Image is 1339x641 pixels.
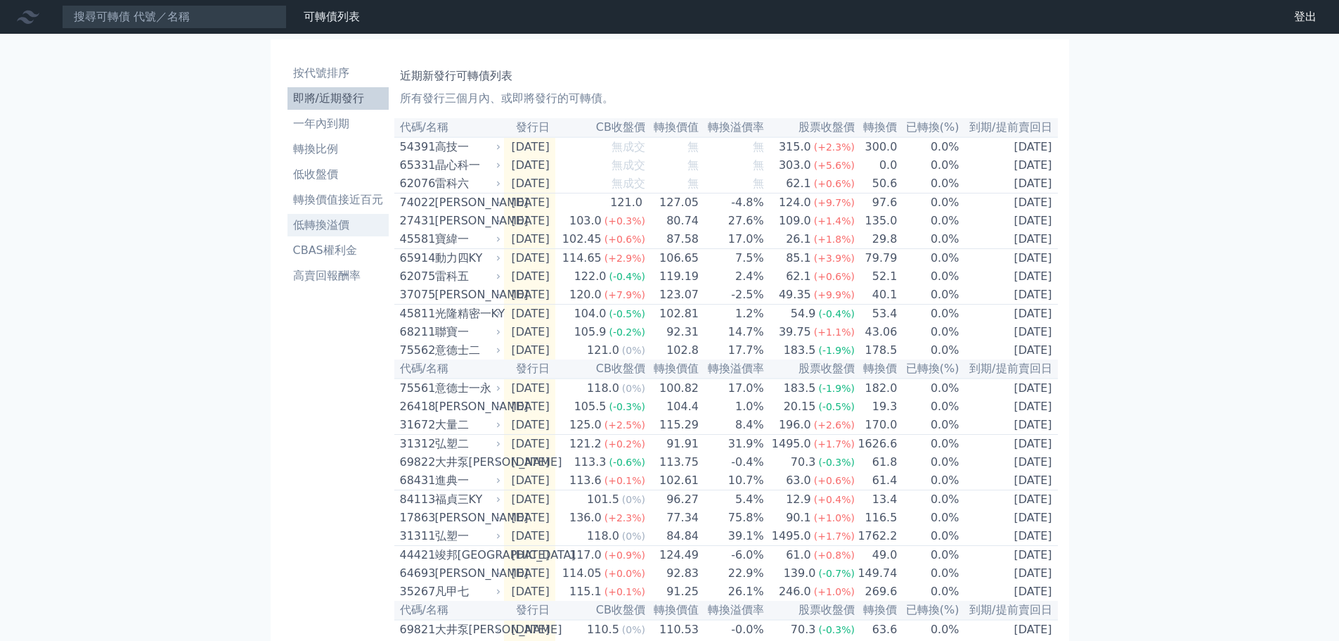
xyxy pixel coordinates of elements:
td: 7.5% [699,249,765,268]
td: 0.0% [898,490,959,509]
div: 113.3 [571,454,609,471]
td: [DATE] [504,341,555,360]
div: 303.0 [776,157,814,174]
a: 低轉換溢價 [287,214,389,236]
td: [DATE] [504,230,555,249]
div: 高技一 [435,139,498,156]
div: 26.1 [783,231,814,248]
td: 0.0% [898,416,959,435]
div: 196.0 [776,417,814,433]
td: 102.61 [646,471,699,490]
td: [DATE] [960,471,1058,490]
span: 無成交 [612,177,645,190]
div: 雷科六 [435,175,498,192]
div: 弘塑一 [435,528,498,545]
td: 49.0 [855,546,898,565]
div: 弘塑二 [435,436,498,452]
td: [DATE] [960,174,1058,193]
div: 62.1 [783,268,814,285]
div: 109.0 [776,212,814,229]
div: 118.0 [584,528,622,545]
div: 105.5 [571,398,609,415]
div: 121.0 [607,194,645,211]
div: 17863 [400,509,432,526]
div: 75561 [400,380,432,397]
div: 183.5 [781,380,819,397]
td: 0.0% [898,435,959,454]
td: [DATE] [504,137,555,156]
div: 84113 [400,491,432,508]
td: [DATE] [504,193,555,212]
td: 77.34 [646,509,699,527]
div: 大量二 [435,417,498,433]
span: (-1.9%) [818,345,855,356]
td: [DATE] [960,527,1058,546]
th: 到期/提前賣回日 [960,360,1058,379]
span: 無 [687,158,699,172]
td: 113.75 [646,453,699,471]
td: 91.91 [646,435,699,454]
td: -2.5% [699,286,765,305]
span: (+2.3%) [814,141,855,153]
div: 37075 [400,286,432,303]
span: (+1.7%) [814,438,855,450]
td: 8.4% [699,416,765,435]
td: 84.84 [646,527,699,546]
td: [DATE] [504,416,555,435]
span: (0%) [622,531,645,542]
div: 117.0 [567,547,604,564]
div: [PERSON_NAME] [435,212,498,229]
div: 125.0 [567,417,604,433]
td: 19.3 [855,398,898,416]
span: (0%) [622,494,645,505]
span: (+0.4%) [814,494,855,505]
li: 轉換比例 [287,141,389,158]
div: 1495.0 [769,436,814,452]
td: [DATE] [504,379,555,398]
div: 315.0 [776,139,814,156]
th: 代碼/名稱 [394,360,504,379]
a: CBAS權利金 [287,239,389,262]
td: 92.31 [646,323,699,341]
th: 轉換價值 [646,360,699,379]
div: 49.35 [776,286,814,303]
td: [DATE] [960,286,1058,305]
td: [DATE] [504,435,555,454]
td: [DATE] [960,379,1058,398]
div: 福貞三KY [435,491,498,508]
div: 晶心科一 [435,157,498,174]
span: (+2.6%) [814,419,855,431]
td: -4.8% [699,193,765,212]
td: 2.4% [699,267,765,286]
div: 意德士一永 [435,380,498,397]
span: (-0.2%) [609,326,645,338]
td: [DATE] [960,453,1058,471]
span: (-0.5%) [609,308,645,319]
div: 113.6 [567,472,604,489]
div: 90.1 [783,509,814,526]
div: 121.0 [584,342,622,359]
td: -6.0% [699,546,765,565]
span: (+0.6%) [604,234,645,245]
td: 0.0% [898,509,959,527]
td: 96.27 [646,490,699,509]
td: 0.0% [898,267,959,286]
th: 代碼/名稱 [394,118,504,137]
span: (-1.9%) [818,383,855,394]
div: 39.75 [776,324,814,341]
div: 26418 [400,398,432,415]
th: 轉換溢價率 [699,118,765,137]
div: 44421 [400,547,432,564]
div: 1495.0 [769,528,814,545]
td: [DATE] [504,286,555,305]
td: [DATE] [504,527,555,546]
td: 17.0% [699,230,765,249]
span: (+5.6%) [814,160,855,171]
td: 43.06 [855,323,898,341]
li: 一年內到期 [287,115,389,132]
span: (0%) [622,383,645,394]
td: 29.8 [855,230,898,249]
a: 轉換比例 [287,138,389,160]
div: 進典一 [435,472,498,489]
td: 119.19 [646,267,699,286]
